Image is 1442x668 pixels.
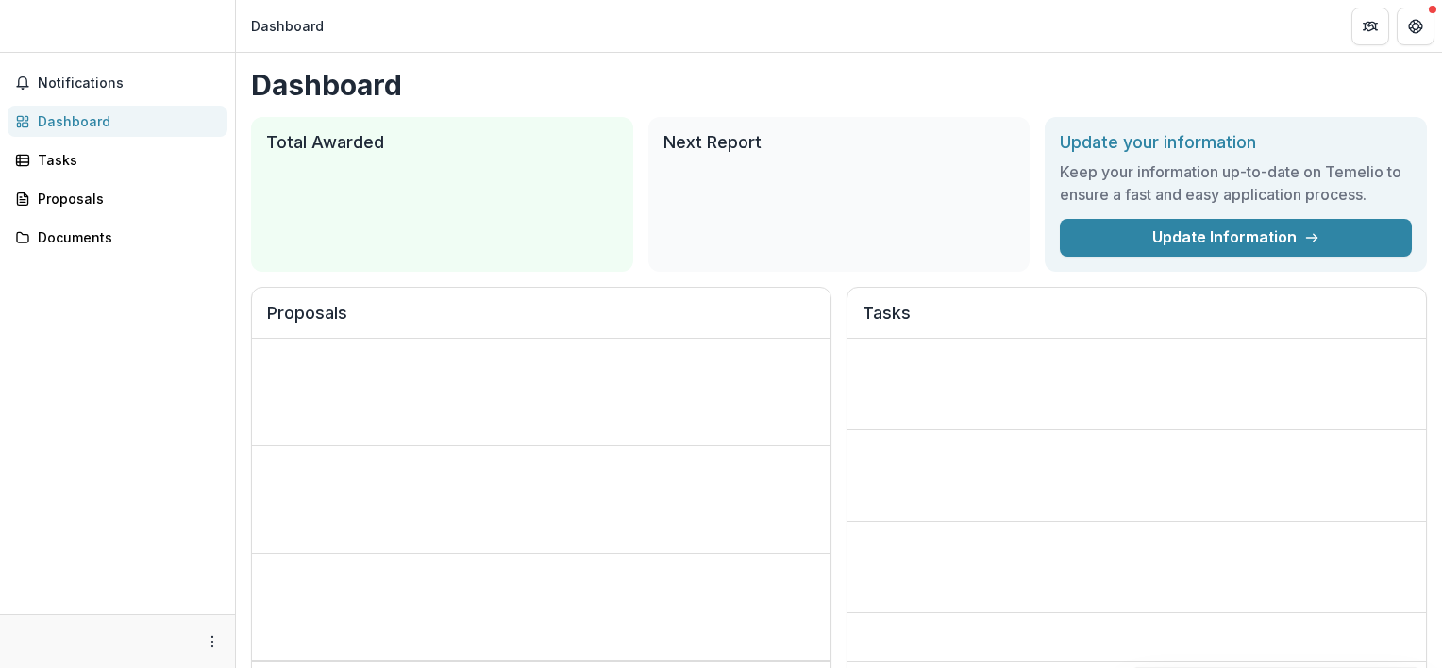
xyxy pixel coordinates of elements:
[251,68,1427,102] h1: Dashboard
[243,12,331,40] nav: breadcrumb
[201,630,224,653] button: More
[1351,8,1389,45] button: Partners
[38,227,212,247] div: Documents
[8,68,227,98] button: Notifications
[1397,8,1434,45] button: Get Help
[266,132,618,153] h2: Total Awarded
[1060,132,1412,153] h2: Update your information
[267,303,815,339] h2: Proposals
[8,183,227,214] a: Proposals
[38,75,220,92] span: Notifications
[38,189,212,209] div: Proposals
[8,106,227,137] a: Dashboard
[38,111,212,131] div: Dashboard
[8,144,227,175] a: Tasks
[863,303,1411,339] h2: Tasks
[251,16,324,36] div: Dashboard
[8,222,227,253] a: Documents
[1060,219,1412,257] a: Update Information
[1060,160,1412,206] h3: Keep your information up-to-date on Temelio to ensure a fast and easy application process.
[38,150,212,170] div: Tasks
[663,132,1015,153] h2: Next Report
